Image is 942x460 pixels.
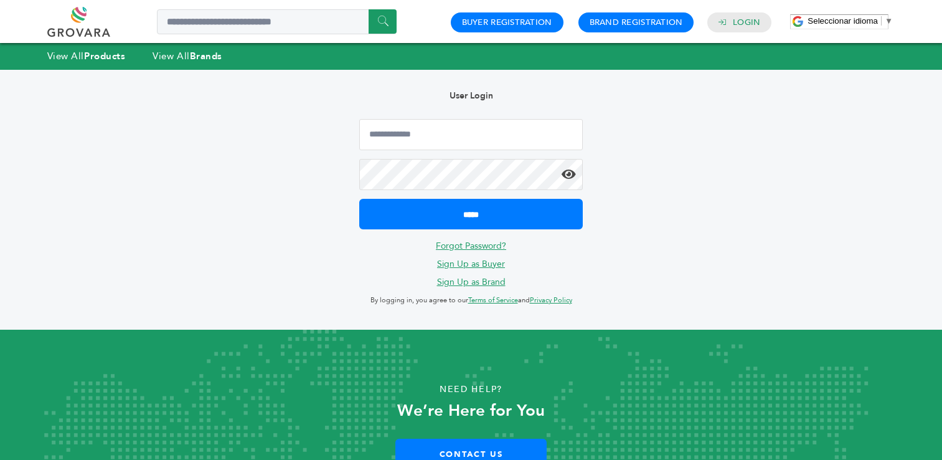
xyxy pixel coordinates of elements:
[359,293,582,308] p: By logging in, you agree to our and
[808,16,878,26] span: Seleccionar idioma
[359,119,582,150] input: Email Address
[397,400,545,422] strong: We’re Here for You
[47,50,126,62] a: View AllProducts
[462,17,552,28] a: Buyer Registration
[47,380,895,399] p: Need Help?
[436,240,506,252] a: Forgot Password?
[881,16,882,26] span: ​
[437,276,506,288] a: Sign Up as Brand
[530,295,572,305] a: Privacy Policy
[450,90,493,102] b: User Login
[84,50,125,62] strong: Products
[590,17,683,28] a: Brand Registration
[157,9,397,34] input: Search a product or brand...
[733,17,760,28] a: Login
[885,16,893,26] span: ▼
[808,16,893,26] a: Seleccionar idioma​
[359,159,582,190] input: Password
[153,50,222,62] a: View AllBrands
[437,258,505,270] a: Sign Up as Buyer
[190,50,222,62] strong: Brands
[468,295,518,305] a: Terms of Service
